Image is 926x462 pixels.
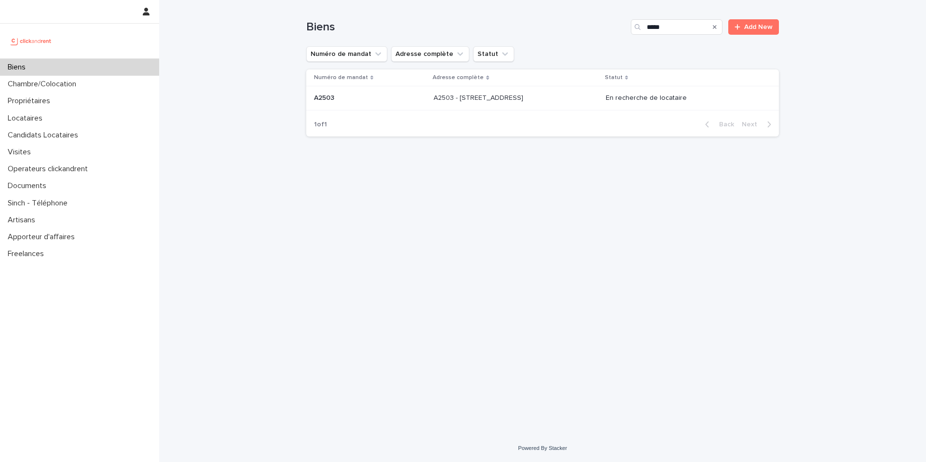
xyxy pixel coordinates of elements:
tr: A2503A2503 A2503 - [STREET_ADDRESS]A2503 - [STREET_ADDRESS] En recherche de locataire [306,86,779,110]
button: Statut [473,46,514,62]
input: Search [631,19,722,35]
button: Numéro de mandat [306,46,387,62]
p: 1 of 1 [306,113,335,136]
span: Add New [744,24,773,30]
span: Back [713,121,734,128]
p: Documents [4,181,54,190]
p: Numéro de mandat [314,72,368,83]
p: A2503 - [STREET_ADDRESS] [434,92,525,102]
p: Artisans [4,216,43,225]
span: Next [742,121,763,128]
p: Apporteur d'affaires [4,232,82,242]
p: Visites [4,148,39,157]
p: Adresse complète [433,72,484,83]
p: Locataires [4,114,50,123]
img: UCB0brd3T0yccxBKYDjQ [8,31,54,51]
h1: Biens [306,20,627,34]
button: Adresse complète [391,46,469,62]
p: Biens [4,63,33,72]
p: Propriétaires [4,96,58,106]
a: Powered By Stacker [518,445,567,451]
p: Candidats Locataires [4,131,86,140]
p: Sinch - Téléphone [4,199,75,208]
p: Statut [605,72,623,83]
p: Freelances [4,249,52,258]
a: Add New [728,19,779,35]
button: Next [738,120,779,129]
p: En recherche de locataire [606,94,763,102]
p: Operateurs clickandrent [4,164,95,174]
button: Back [697,120,738,129]
p: A2503 [314,92,336,102]
p: Chambre/Colocation [4,80,84,89]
